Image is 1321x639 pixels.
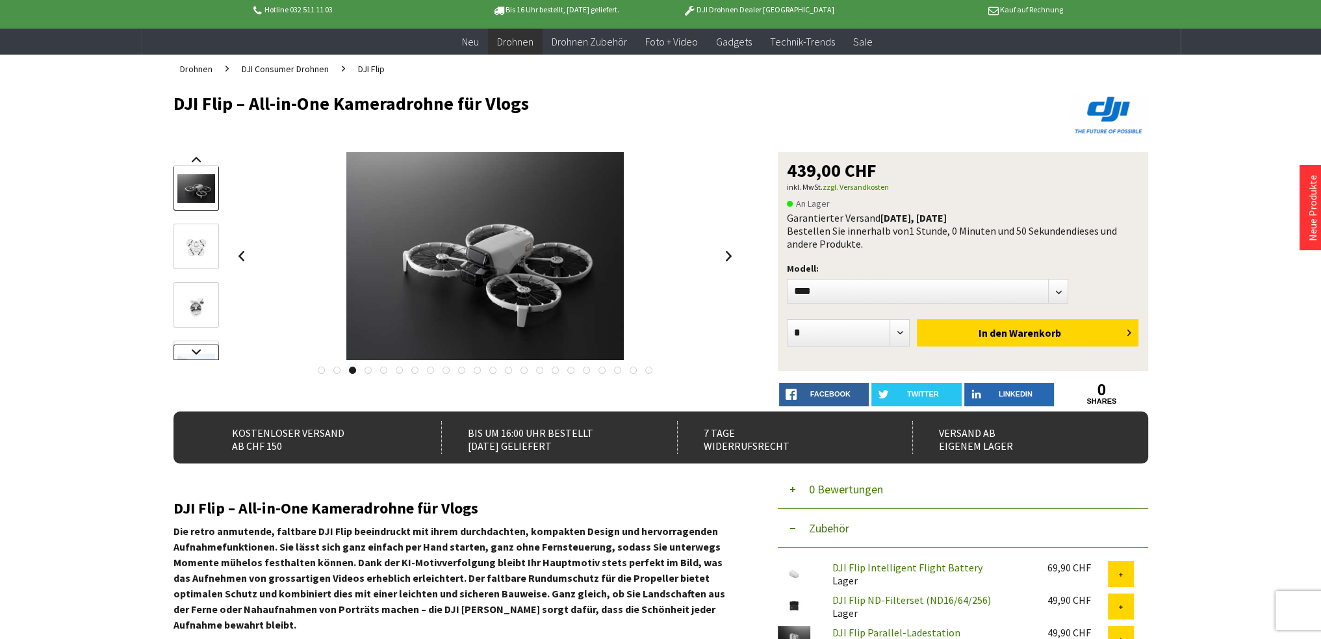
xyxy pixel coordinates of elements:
span: DJI Consumer Drohnen [242,63,329,75]
span: Drohnen Zubehör [552,35,627,48]
h1: DJI Flip – All-in-One Kameradrohne für Vlogs [173,94,953,113]
img: DJI Flip ND-Filterset (ND16/64/256) [778,593,810,618]
button: 0 Bewertungen [778,470,1148,509]
div: Bis um 16:00 Uhr bestellt [DATE] geliefert [441,421,648,454]
a: shares [1057,397,1147,406]
div: Garantierter Versand Bestellen Sie innerhalb von dieses und andere Produkte. [787,211,1139,250]
b: [DATE], [DATE] [880,211,947,224]
a: Drohnen [488,29,543,55]
span: Neu [462,35,479,48]
span: An Lager [787,196,830,211]
a: 0 [1057,383,1147,397]
div: Kostenloser Versand ab CHF 150 [206,421,413,454]
span: Warenkorb [1009,326,1061,339]
a: DJI Flip Intelligent Flight Battery [832,561,982,574]
span: Gadgets [716,35,752,48]
h2: DJI Flip – All-in-One Kameradrohne für Vlogs [173,500,739,517]
div: 69,90 CHF [1047,561,1108,574]
div: Lager [822,561,1037,587]
a: DJI Flip Parallel-Ladestation [832,626,960,639]
img: DJI [1070,94,1148,137]
div: Versand ab eigenem Lager [912,421,1120,454]
span: In den [979,326,1007,339]
a: Neue Produkte [1306,175,1319,241]
a: Technik-Trends [761,29,844,55]
a: facebook [779,383,869,406]
span: 1 Stunde, 0 Minuten und 50 Sekunden [909,224,1071,237]
a: LinkedIn [964,383,1055,406]
span: Technik-Trends [770,35,835,48]
span: facebook [810,390,851,398]
button: Zubehör [778,509,1148,548]
span: twitter [907,390,939,398]
span: Drohnen [497,35,533,48]
span: DJI Flip [358,63,385,75]
div: 49,90 CHF [1047,593,1108,606]
a: Foto + Video [636,29,707,55]
p: Modell: [787,261,1139,276]
span: Sale [853,35,873,48]
a: DJI Consumer Drohnen [235,55,335,83]
a: DJI Flip ND-Filterset (ND16/64/256) [832,593,991,606]
p: Bis 16 Uhr bestellt, [DATE] geliefert. [454,2,657,18]
p: inkl. MwSt. [787,179,1139,195]
a: Drohnen Zubehör [543,29,636,55]
div: 49,90 CHF [1047,626,1108,639]
img: DJI Flip Intelligent Flight Battery [778,561,810,586]
span: Drohnen [180,63,212,75]
a: twitter [871,383,962,406]
div: 7 Tage Widerrufsrecht [677,421,884,454]
button: In den Warenkorb [917,319,1138,346]
span: LinkedIn [999,390,1032,398]
a: Gadgets [707,29,761,55]
a: DJI Flip [352,55,391,83]
a: Neu [453,29,488,55]
strong: Die retro anmutende, faltbare DJI Flip beeindruckt mit ihrem durchdachten, kompakten Design und h... [173,525,725,631]
a: zzgl. Versandkosten [823,182,889,192]
span: 439,00 CHF [787,161,877,179]
a: Drohnen [173,55,219,83]
p: DJI Drohnen Dealer [GEOGRAPHIC_DATA] [657,2,860,18]
p: Hotline 032 511 11 03 [251,2,454,18]
div: Lager [822,593,1037,619]
p: Kauf auf Rechnung [860,2,1063,18]
span: Foto + Video [645,35,698,48]
a: Sale [844,29,882,55]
